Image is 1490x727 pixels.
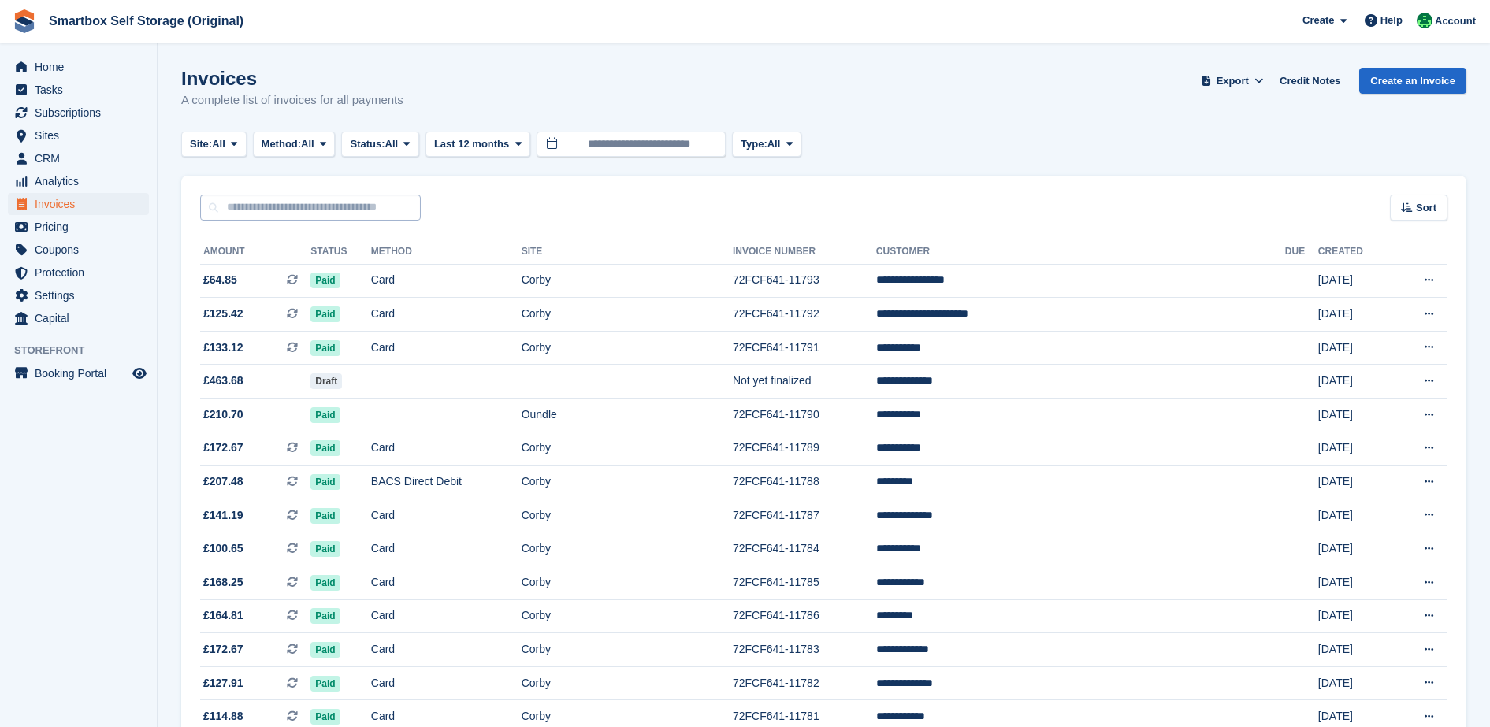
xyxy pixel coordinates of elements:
[733,566,876,600] td: 72FCF641-11785
[371,599,522,633] td: Card
[522,239,733,265] th: Site
[1198,68,1267,94] button: Export
[733,239,876,265] th: Invoice Number
[8,239,149,261] a: menu
[1417,13,1432,28] img: Kayleigh Devlin
[310,440,340,456] span: Paid
[8,124,149,147] a: menu
[767,136,781,152] span: All
[14,343,157,358] span: Storefront
[522,298,733,332] td: Corby
[310,373,342,389] span: Draft
[733,264,876,298] td: 72FCF641-11793
[733,399,876,432] td: 72FCF641-11790
[1318,666,1393,700] td: [DATE]
[1318,365,1393,399] td: [DATE]
[35,56,129,78] span: Home
[425,132,530,158] button: Last 12 months
[8,79,149,101] a: menu
[733,365,876,399] td: Not yet finalized
[8,56,149,78] a: menu
[733,666,876,700] td: 72FCF641-11782
[310,508,340,524] span: Paid
[371,264,522,298] td: Card
[35,239,129,261] span: Coupons
[203,641,243,658] span: £172.67
[8,284,149,306] a: menu
[522,499,733,532] td: Corby
[371,466,522,499] td: BACS Direct Debit
[733,298,876,332] td: 72FCF641-11792
[522,432,733,466] td: Corby
[35,307,129,329] span: Capital
[371,532,522,566] td: Card
[310,239,371,265] th: Status
[253,132,336,158] button: Method: All
[371,432,522,466] td: Card
[8,170,149,192] a: menu
[1318,264,1393,298] td: [DATE]
[732,132,801,158] button: Type: All
[371,298,522,332] td: Card
[13,9,36,33] img: stora-icon-8386f47178a22dfd0bd8f6a31ec36ba5ce8667c1dd55bd0f319d3a0aa187defe.svg
[181,68,403,89] h1: Invoices
[341,132,418,158] button: Status: All
[522,666,733,700] td: Corby
[203,473,243,490] span: £207.48
[350,136,385,152] span: Status:
[1318,432,1393,466] td: [DATE]
[522,566,733,600] td: Corby
[181,132,247,158] button: Site: All
[310,541,340,557] span: Paid
[1380,13,1403,28] span: Help
[1217,73,1249,89] span: Export
[733,499,876,532] td: 72FCF641-11787
[1359,68,1466,94] a: Create an Invoice
[522,264,733,298] td: Corby
[310,608,340,624] span: Paid
[310,407,340,423] span: Paid
[876,239,1285,265] th: Customer
[310,676,340,692] span: Paid
[371,666,522,700] td: Card
[8,261,149,284] a: menu
[203,540,243,557] span: £100.65
[203,373,243,389] span: £463.68
[43,8,250,34] a: Smartbox Self Storage (Original)
[35,102,129,124] span: Subscriptions
[8,193,149,215] a: menu
[310,474,340,490] span: Paid
[741,136,767,152] span: Type:
[35,193,129,215] span: Invoices
[181,91,403,109] p: A complete list of invoices for all payments
[733,432,876,466] td: 72FCF641-11789
[522,532,733,566] td: Corby
[35,362,129,384] span: Booking Portal
[310,575,340,591] span: Paid
[371,499,522,532] td: Card
[203,306,243,322] span: £125.42
[522,466,733,499] td: Corby
[371,331,522,365] td: Card
[35,216,129,238] span: Pricing
[8,147,149,169] a: menu
[35,261,129,284] span: Protection
[262,136,302,152] span: Method:
[310,306,340,322] span: Paid
[310,273,340,288] span: Paid
[371,633,522,667] td: Card
[1318,599,1393,633] td: [DATE]
[35,170,129,192] span: Analytics
[8,102,149,124] a: menu
[212,136,225,152] span: All
[522,399,733,432] td: Oundle
[1318,331,1393,365] td: [DATE]
[8,216,149,238] a: menu
[310,340,340,356] span: Paid
[1318,532,1393,566] td: [DATE]
[522,599,733,633] td: Corby
[1285,239,1318,265] th: Due
[371,239,522,265] th: Method
[1318,566,1393,600] td: [DATE]
[1318,633,1393,667] td: [DATE]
